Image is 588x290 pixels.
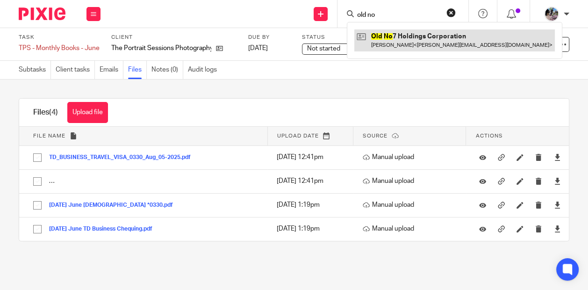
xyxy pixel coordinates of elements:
[19,43,100,53] div: TPS - Monthly Books - June
[277,152,348,162] p: [DATE] 12:41pm
[277,176,348,186] p: [DATE] 12:41pm
[554,152,561,162] a: Download
[277,200,348,210] p: [DATE] 1:19pm
[307,45,340,52] span: Not started
[554,224,561,233] a: Download
[248,45,268,51] span: [DATE]
[554,200,561,210] a: Download
[49,154,198,161] button: TD_BUSINESS_TRAVEL_VISA_0330_Aug_05-2025.pdf
[19,34,100,41] label: Task
[363,133,387,138] span: Source
[33,108,58,117] h1: Files
[49,109,58,116] span: (4)
[29,220,46,238] input: Select
[277,133,319,138] span: Upload date
[446,8,456,17] button: Clear
[100,61,123,79] a: Emails
[363,176,461,186] p: Manual upload
[128,61,147,79] a: Files
[277,224,348,233] p: [DATE] 1:19pm
[49,202,180,209] button: [DATE] June [DEMOGRAPHIC_DATA] *0330.pdf
[56,61,95,79] a: Client tasks
[151,61,183,79] a: Notes (0)
[544,7,559,22] img: Screen%20Shot%202020-06-25%20at%209.49.30%20AM.png
[67,102,108,123] button: Upload file
[111,34,237,41] label: Client
[29,149,46,167] input: Select
[363,152,461,162] p: Manual upload
[554,176,561,186] a: Download
[29,196,46,214] input: Select
[19,61,51,79] a: Subtasks
[248,34,290,41] label: Due by
[302,34,395,41] label: Status
[188,61,222,79] a: Audit logs
[29,173,46,190] input: Select
[475,133,502,138] span: Actions
[363,224,461,233] p: Manual upload
[111,43,211,53] p: The Portrait Sessions Photography Inc.
[356,11,440,20] input: Search
[363,200,461,210] p: Manual upload
[19,7,65,20] img: Pixie
[49,226,159,232] button: [DATE] June TD Business Chequing.pdf
[49,178,273,185] button: TD_EVERY_DAY_C_BUSINESS_PLAN_9453-5009090_Jun_30-[DATE]_31_2025.pdf
[33,133,65,138] span: File name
